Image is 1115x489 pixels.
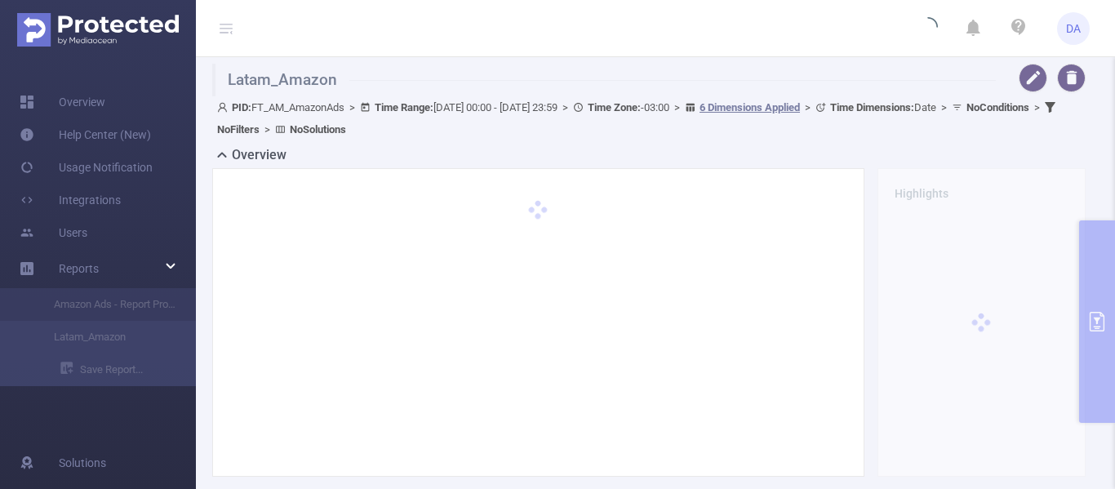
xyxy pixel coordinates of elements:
[217,101,1059,136] span: FT_AM_AmazonAds [DATE] 00:00 - [DATE] 23:59 -03:00
[918,17,938,40] i: icon: loading
[217,102,232,113] i: icon: user
[59,447,106,479] span: Solutions
[700,101,800,113] u: 6 Dimensions Applied
[20,216,87,249] a: Users
[375,101,433,113] b: Time Range:
[588,101,641,113] b: Time Zone:
[344,101,360,113] span: >
[290,123,346,136] b: No Solutions
[20,184,121,216] a: Integrations
[232,101,251,113] b: PID:
[936,101,952,113] span: >
[212,64,996,96] h1: Latam_Amazon
[830,101,936,113] span: Date
[232,145,287,165] h2: Overview
[217,123,260,136] b: No Filters
[800,101,815,113] span: >
[260,123,275,136] span: >
[59,252,99,285] a: Reports
[20,86,105,118] a: Overview
[669,101,685,113] span: >
[830,101,914,113] b: Time Dimensions :
[20,151,153,184] a: Usage Notification
[20,118,151,151] a: Help Center (New)
[59,262,99,275] span: Reports
[966,101,1029,113] b: No Conditions
[1066,12,1081,45] span: DA
[1029,101,1045,113] span: >
[557,101,573,113] span: >
[17,13,179,47] img: Protected Media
